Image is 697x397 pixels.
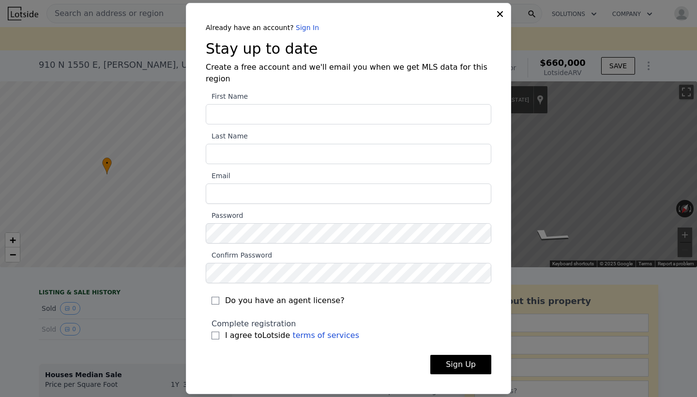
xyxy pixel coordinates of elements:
[206,263,491,283] input: Confirm Password
[292,331,359,340] a: terms of services
[430,355,491,374] button: Sign Up
[212,297,219,305] input: Do you have an agent license?
[206,212,243,219] span: Password
[296,24,319,31] a: Sign In
[206,104,491,124] input: First Name
[225,295,345,306] span: Do you have an agent license?
[212,319,296,328] span: Complete registration
[206,183,491,204] input: Email
[206,40,491,58] h3: Stay up to date
[225,330,359,341] span: I agree to Lotside
[206,61,491,85] h4: Create a free account and we'll email you when we get MLS data for this region
[206,172,230,180] span: Email
[206,92,248,100] span: First Name
[206,251,272,259] span: Confirm Password
[212,332,219,339] input: I agree toLotside terms of services
[206,23,491,32] div: Already have an account?
[206,144,491,164] input: Last Name
[206,132,248,140] span: Last Name
[206,223,491,244] input: Password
